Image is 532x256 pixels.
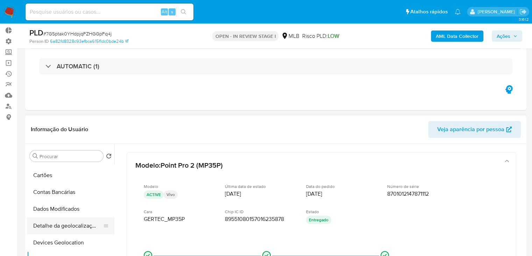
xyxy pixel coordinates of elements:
[436,31,478,42] b: AML Data Collector
[29,38,49,45] b: Person ID
[27,184,114,201] button: Contas Bancárias
[410,8,448,15] span: Atalhos rápidos
[27,167,114,184] button: Cartões
[31,126,88,133] h1: Informação do Usuário
[477,8,517,15] p: matias.logusso@mercadopago.com.br
[492,31,522,42] button: Ações
[428,121,521,138] button: Veja aparência por pessoa
[176,7,191,17] button: search-icon
[27,201,114,217] button: Dados Modificados
[497,31,510,42] span: Ações
[455,9,461,15] a: Notificações
[302,32,339,40] span: Risco PLD:
[40,153,100,160] input: Procurar
[212,31,278,41] p: OPEN - IN REVIEW STAGE I
[27,234,114,251] button: Devices Geolocation
[27,217,109,234] button: Detalhe da geolocalização
[171,8,173,15] span: s
[50,38,128,45] a: 6a82fd8328c93efbca615f1dc0bde24b
[33,153,38,159] button: Procurar
[327,32,339,40] span: LOW
[43,30,112,37] span: # 7GSptak0YHdpjqFZHGGpFq4j
[29,27,43,38] b: PLD
[39,58,512,74] div: AUTOMATIC (1)
[437,121,504,138] span: Veja aparência por pessoa
[26,7,193,16] input: Pesquise usuários ou casos...
[431,31,483,42] button: AML Data Collector
[519,8,527,15] a: Sair
[106,153,112,161] button: Retornar ao pedido padrão
[162,8,167,15] span: Alt
[57,62,99,70] h3: AUTOMATIC (1)
[281,32,299,40] div: MLB
[518,16,529,22] span: 3.161.2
